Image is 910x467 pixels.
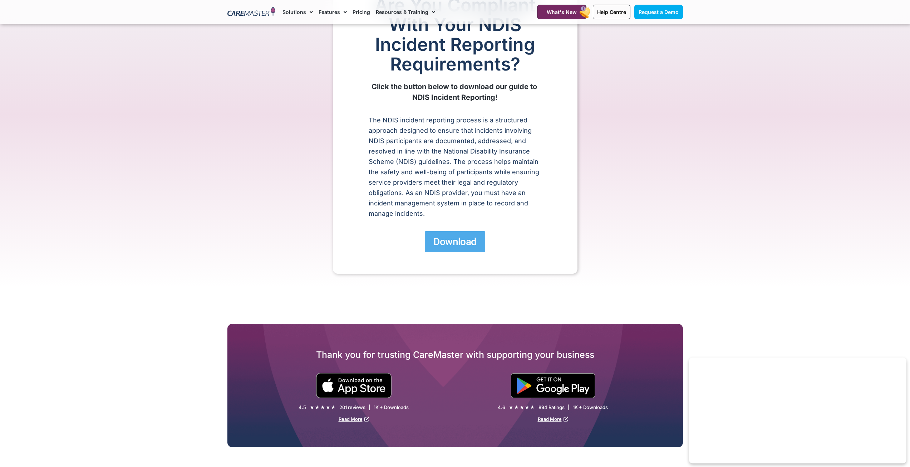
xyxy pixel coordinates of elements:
[316,373,392,398] img: small black download on the apple app store button.
[520,404,524,411] i: ★
[227,349,683,360] h2: Thank you for trusting CareMaster with supporting your business
[537,5,586,19] a: What's New
[509,404,535,411] div: 4.6/5
[593,5,630,19] a: Help Centre
[547,9,577,15] span: What's New
[315,404,320,411] i: ★
[372,82,539,102] b: Click the button below to download our guide to NDIS Incident Reporting!
[634,5,683,19] a: Request a Demo
[597,9,626,15] span: Help Centre
[339,416,369,422] a: Read More
[227,7,276,18] img: CareMaster Logo
[320,404,325,411] i: ★
[525,404,530,411] i: ★
[530,404,535,411] i: ★
[310,404,336,411] div: 4.5/5
[639,9,679,15] span: Request a Demo
[538,416,568,422] a: Read More
[514,404,519,411] i: ★
[511,373,595,398] img: "Get is on" Black Google play button.
[425,231,485,252] a: Download
[538,404,608,410] div: 894 Ratings | 1K + Downloads
[498,404,505,410] div: 4.6
[326,404,330,411] i: ★
[299,404,306,410] div: 4.5
[433,235,476,248] span: Download
[689,357,906,463] iframe: Popup CTA
[509,404,513,411] i: ★
[331,404,336,411] i: ★
[339,404,409,410] div: 201 reviews | 1K + Downloads
[310,404,314,411] i: ★
[369,115,542,219] p: The NDIS incident reporting process is a structured approach designed to ensure that incidents in...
